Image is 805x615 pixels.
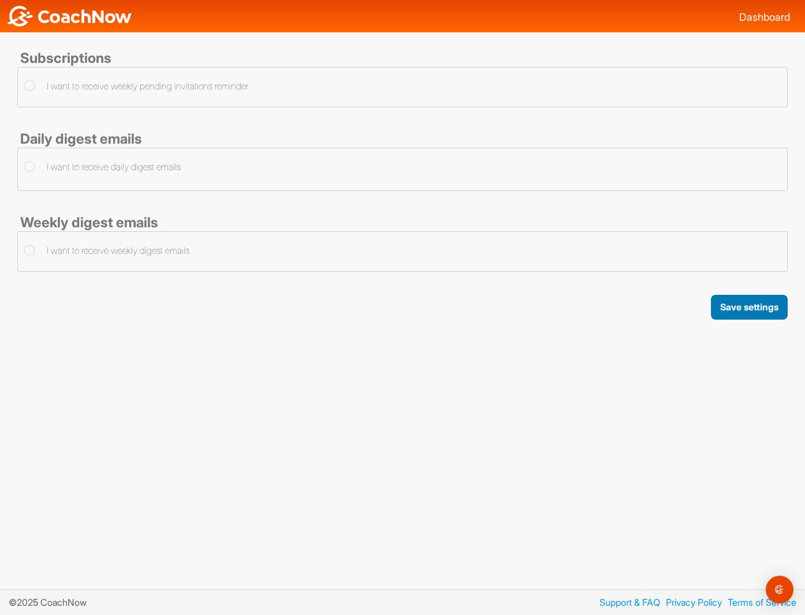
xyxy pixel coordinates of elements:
[24,160,181,174] label: I want to receive daily digest emails
[24,79,248,93] label: I want to receive weekly pending invitations reminder
[24,243,189,257] label: I want to receive weekly digest emails
[722,595,796,609] a: Terms of Service
[766,576,793,603] div: Open Intercom Messenger
[9,595,95,609] p: © 2025 CoachNow
[594,595,660,609] a: Support & FAQ
[17,50,788,67] div: Subscriptions
[739,11,790,23] a: Dashboard
[711,295,788,320] button: Save settings
[660,595,722,609] a: Privacy Policy
[17,130,788,148] div: Daily digest emails
[6,6,133,27] img: CoachNow
[17,214,788,231] div: Weekly digest emails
